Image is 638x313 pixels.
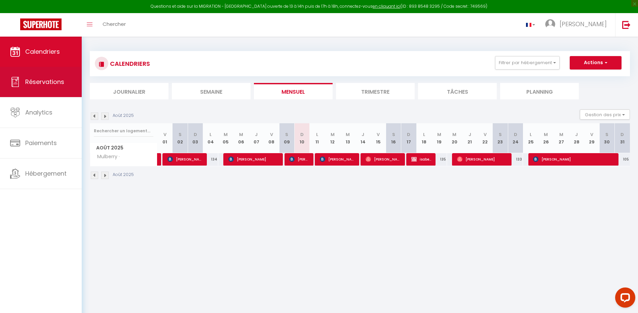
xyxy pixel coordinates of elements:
[554,123,569,153] th: 27
[500,83,579,99] li: Planning
[508,123,523,153] th: 24
[300,131,304,138] abbr: D
[103,20,126,28] span: Chercher
[163,131,166,138] abbr: V
[447,123,462,153] th: 20
[570,56,622,70] button: Actions
[194,131,197,138] abbr: D
[167,153,203,166] span: [PERSON_NAME]
[590,131,593,138] abbr: V
[224,131,228,138] abbr: M
[210,131,212,138] abbr: L
[373,3,401,9] a: en cliquant ici
[540,13,615,37] a: ... [PERSON_NAME]
[514,131,517,138] abbr: D
[523,123,538,153] th: 25
[622,20,631,29] img: logout
[157,123,173,153] th: 01
[20,18,62,30] img: Super Booking
[94,125,153,137] input: Rechercher un logement...
[113,172,134,178] p: Août 2025
[493,123,508,153] th: 23
[484,131,487,138] abbr: V
[418,83,497,99] li: Tâches
[416,123,431,153] th: 18
[285,131,288,138] abbr: S
[621,131,624,138] abbr: D
[254,83,333,99] li: Mensuel
[508,153,523,166] div: 133
[255,131,258,138] abbr: J
[203,153,218,166] div: 134
[499,131,502,138] abbr: S
[336,83,415,99] li: Trimestre
[544,131,548,138] abbr: M
[599,123,614,153] th: 30
[179,131,182,138] abbr: S
[371,123,386,153] th: 15
[331,131,335,138] abbr: M
[346,131,350,138] abbr: M
[310,123,325,153] th: 11
[340,123,355,153] th: 13
[249,123,264,153] th: 07
[605,131,608,138] abbr: S
[452,131,456,138] abbr: M
[366,153,401,166] span: [PERSON_NAME]
[239,131,243,138] abbr: M
[584,123,599,153] th: 29
[90,83,168,99] li: Journalier
[108,56,150,71] h3: CALENDRIERS
[614,153,630,166] div: 105
[90,143,157,153] span: Août 2025
[411,153,431,166] span: isabelle proprietaire
[113,113,134,119] p: Août 2025
[294,123,309,153] th: 10
[431,123,447,153] th: 19
[98,13,131,37] a: Chercher
[401,123,416,153] th: 17
[580,109,630,120] button: Gestion des prix
[468,131,471,138] abbr: J
[431,153,447,166] div: 135
[203,123,218,153] th: 04
[172,83,251,99] li: Semaine
[325,123,340,153] th: 12
[264,123,279,153] th: 08
[91,153,121,161] span: Mulberry ·
[386,123,401,153] th: 16
[423,131,425,138] abbr: L
[173,123,188,153] th: 02
[316,131,318,138] abbr: L
[457,153,508,166] span: [PERSON_NAME]
[477,123,492,153] th: 22
[25,139,57,147] span: Paiements
[533,153,614,166] span: [PERSON_NAME]
[279,123,294,153] th: 09
[392,131,395,138] abbr: S
[614,123,630,153] th: 31
[530,131,532,138] abbr: L
[362,131,364,138] abbr: J
[377,131,380,138] abbr: V
[270,131,273,138] abbr: V
[25,108,52,117] span: Analytics
[560,20,607,28] span: [PERSON_NAME]
[25,78,64,86] span: Réservations
[355,123,371,153] th: 14
[289,153,309,166] span: [PERSON_NAME]
[188,123,203,153] th: 03
[437,131,441,138] abbr: M
[610,285,638,313] iframe: LiveChat chat widget
[538,123,554,153] th: 26
[545,19,555,29] img: ...
[25,169,67,178] span: Hébergement
[569,123,584,153] th: 28
[218,123,233,153] th: 05
[495,56,560,70] button: Filtrer par hébergement
[320,153,355,166] span: [PERSON_NAME]
[407,131,410,138] abbr: D
[228,153,279,166] span: [PERSON_NAME]
[559,131,563,138] abbr: M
